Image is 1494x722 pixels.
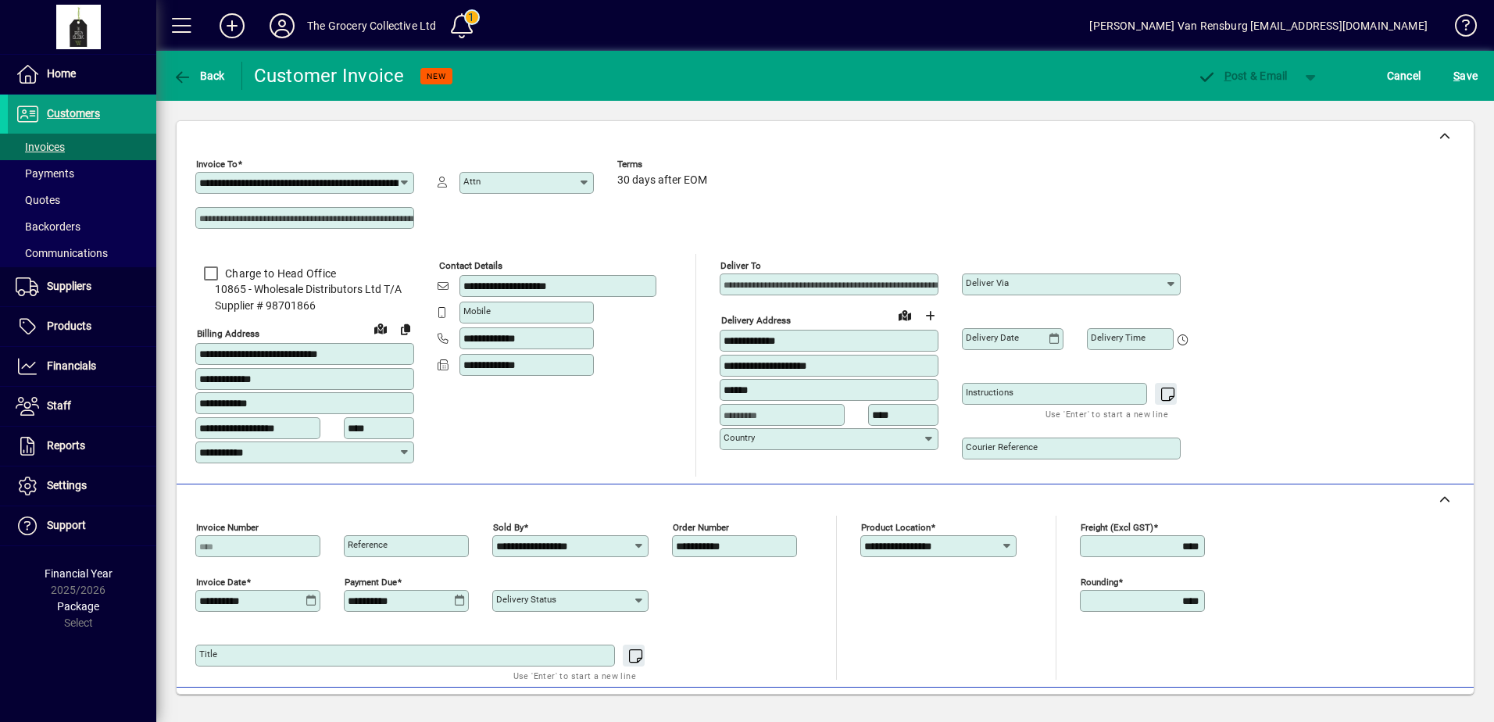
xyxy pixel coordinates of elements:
a: Settings [8,466,156,506]
mat-label: Reference [348,539,388,550]
span: Back [173,70,225,82]
button: Cancel [1383,62,1425,90]
span: Products [47,320,91,332]
button: Add [207,12,257,40]
mat-label: Rounding [1081,576,1118,587]
span: ave [1453,63,1478,88]
button: Choose address [917,303,942,328]
span: Customers [47,107,100,120]
mat-label: Country [724,432,755,443]
mat-label: Freight (excl GST) [1081,521,1153,532]
span: ost & Email [1197,70,1288,82]
span: NEW [427,71,446,81]
button: Profile [257,12,307,40]
mat-label: Invoice number [196,521,259,532]
span: Support [47,519,86,531]
mat-label: Deliver To [720,260,761,271]
a: Payments [8,160,156,187]
a: Invoices [8,134,156,160]
mat-label: Title [199,649,217,659]
button: Copy to Delivery address [393,316,418,341]
mat-hint: Use 'Enter' to start a new line [513,667,636,684]
mat-label: Deliver via [966,277,1009,288]
mat-label: Product location [861,521,931,532]
span: Staff [47,399,71,412]
div: The Grocery Collective Ltd [307,13,437,38]
mat-label: Order number [673,521,729,532]
span: Package [57,600,99,613]
button: Save [1449,62,1481,90]
span: Financial Year [45,567,113,580]
span: Payments [16,167,74,180]
a: Home [8,55,156,94]
span: Communications [16,247,108,259]
a: View on map [892,302,917,327]
mat-label: Delivery status [496,594,556,605]
a: View on map [368,316,393,341]
a: Reports [8,427,156,466]
span: Home [47,67,76,80]
a: Communications [8,240,156,266]
span: P [1224,70,1231,82]
span: Terms [617,159,711,170]
span: Cancel [1387,63,1421,88]
mat-label: Instructions [966,387,1013,398]
mat-label: Payment due [345,576,397,587]
label: Charge to Head Office [222,266,336,281]
a: Staff [8,387,156,426]
mat-label: Delivery time [1091,332,1146,343]
mat-label: Sold by [493,521,524,532]
mat-label: Attn [463,176,481,187]
span: 30 days after EOM [617,174,707,187]
a: Quotes [8,187,156,213]
span: Settings [47,479,87,491]
button: Back [169,62,229,90]
button: Post & Email [1189,62,1296,90]
a: Suppliers [8,267,156,306]
a: Knowledge Base [1443,3,1474,54]
a: Financials [8,347,156,386]
a: Backorders [8,213,156,240]
mat-label: Mobile [463,306,491,316]
a: Products [8,307,156,346]
span: Financials [47,359,96,372]
mat-label: Invoice date [196,576,246,587]
span: Reports [47,439,85,452]
div: [PERSON_NAME] Van Rensburg [EMAIL_ADDRESS][DOMAIN_NAME] [1089,13,1428,38]
span: Backorders [16,220,80,233]
span: Invoices [16,141,65,153]
div: Customer Invoice [254,63,405,88]
a: Support [8,506,156,545]
span: Quotes [16,194,60,206]
mat-label: Courier Reference [966,441,1038,452]
app-page-header-button: Back [156,62,242,90]
mat-hint: Use 'Enter' to start a new line [1045,405,1168,423]
mat-label: Invoice To [196,159,238,170]
span: Suppliers [47,280,91,292]
mat-label: Delivery date [966,332,1019,343]
span: 10865 - Wholesale Distributors Ltd T/A Supplier # 98701866 [195,281,414,314]
span: S [1453,70,1460,82]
